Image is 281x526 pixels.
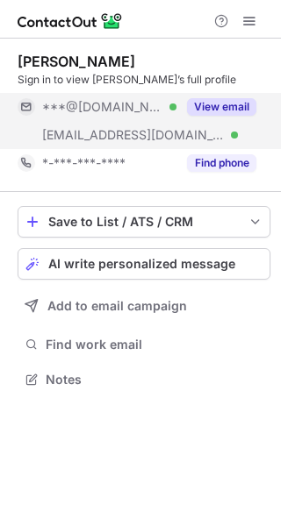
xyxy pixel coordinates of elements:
[187,98,256,116] button: Reveal Button
[47,299,187,313] span: Add to email campaign
[18,206,270,238] button: save-profile-one-click
[48,215,240,229] div: Save to List / ATS / CRM
[187,154,256,172] button: Reveal Button
[18,248,270,280] button: AI write personalized message
[18,367,270,392] button: Notes
[18,53,135,70] div: [PERSON_NAME]
[18,290,270,322] button: Add to email campaign
[18,332,270,357] button: Find work email
[42,127,225,143] span: [EMAIL_ADDRESS][DOMAIN_NAME]
[18,72,270,88] div: Sign in to view [PERSON_NAME]’s full profile
[18,11,123,32] img: ContactOut v5.3.10
[48,257,235,271] span: AI write personalized message
[46,372,263,387] span: Notes
[42,99,163,115] span: ***@[DOMAIN_NAME]
[46,337,263,352] span: Find work email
